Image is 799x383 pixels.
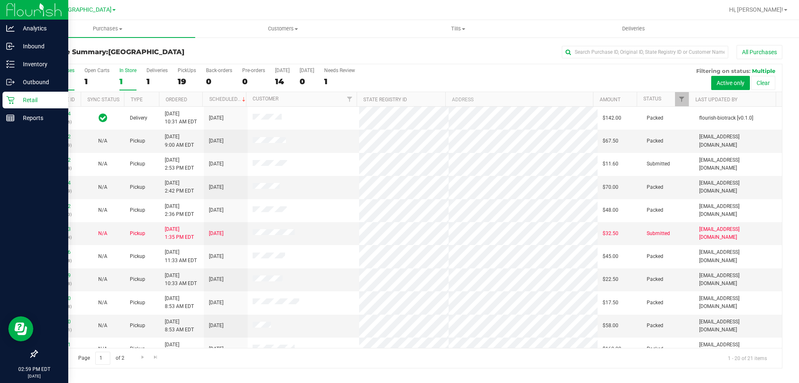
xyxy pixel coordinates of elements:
[699,114,753,122] span: flourish-biotrack [v0.1.0]
[165,295,194,310] span: [DATE] 8:53 AM EDT
[130,253,145,260] span: Pickup
[15,95,65,105] p: Retail
[119,77,136,86] div: 1
[165,248,197,264] span: [DATE] 11:33 AM EDT
[6,42,15,50] inline-svg: Inbound
[99,112,107,124] span: In Sync
[647,206,663,214] span: Packed
[699,225,777,241] span: [EMAIL_ADDRESS][DOMAIN_NAME]
[98,253,107,259] span: Not Applicable
[130,345,145,353] span: Pickup
[643,96,661,102] a: Status
[47,342,71,348] a: 11816061
[363,97,407,103] a: State Registry ID
[675,92,689,106] a: Filter
[146,68,168,73] div: Deliveries
[603,160,618,168] span: $11.60
[209,275,223,283] span: [DATE]
[20,20,195,38] a: Purchases
[130,230,145,238] span: Pickup
[647,114,663,122] span: Packed
[178,77,196,86] div: 19
[130,322,145,330] span: Pickup
[146,77,168,86] div: 1
[165,225,194,241] span: [DATE] 1:35 PM EDT
[98,322,107,330] button: N/A
[136,352,149,363] a: Go to the next page
[324,68,355,73] div: Needs Review
[370,20,546,38] a: Tills
[4,373,65,379] p: [DATE]
[47,203,71,209] a: 11818702
[696,68,750,74] span: Filtering on status:
[4,365,65,373] p: 02:59 PM EDT
[98,138,107,144] span: Not Applicable
[209,345,223,353] span: [DATE]
[131,97,143,103] a: Type
[15,59,65,69] p: Inventory
[209,322,223,330] span: [DATE]
[130,183,145,191] span: Pickup
[699,203,777,218] span: [EMAIL_ADDRESS][DOMAIN_NAME]
[165,156,194,172] span: [DATE] 2:53 PM EDT
[165,341,194,357] span: [DATE] 8:47 AM EDT
[647,183,663,191] span: Packed
[603,137,618,145] span: $67.50
[166,97,187,103] a: Ordered
[209,299,223,307] span: [DATE]
[600,97,620,103] a: Amount
[165,272,197,288] span: [DATE] 10:33 AM EDT
[15,41,65,51] p: Inbound
[71,352,131,365] span: Page of 2
[209,206,223,214] span: [DATE]
[445,92,593,107] th: Address
[253,96,278,102] a: Customer
[603,299,618,307] span: $17.50
[95,352,110,365] input: 1
[209,137,223,145] span: [DATE]
[47,319,71,325] a: 11816140
[47,111,71,117] a: 11816924
[647,275,663,283] span: Packed
[47,249,71,255] a: 11817366
[562,46,728,58] input: Search Purchase ID, Original ID, State Registry ID or Customer Name...
[8,316,33,341] iframe: Resource center
[6,78,15,86] inline-svg: Outbound
[242,77,265,86] div: 0
[209,230,223,238] span: [DATE]
[546,20,721,38] a: Deliveries
[130,137,145,145] span: Pickup
[6,114,15,122] inline-svg: Reports
[130,275,145,283] span: Pickup
[119,68,136,73] div: In Store
[603,322,618,330] span: $58.00
[647,137,663,145] span: Packed
[699,248,777,264] span: [EMAIL_ADDRESS][DOMAIN_NAME]
[711,76,750,90] button: Active only
[209,183,223,191] span: [DATE]
[699,179,777,195] span: [EMAIL_ADDRESS][DOMAIN_NAME]
[98,346,107,352] span: Not Applicable
[209,160,223,168] span: [DATE]
[209,96,247,102] a: Scheduled
[603,230,618,238] span: $32.50
[300,77,314,86] div: 0
[165,179,194,195] span: [DATE] 2:42 PM EDT
[98,345,107,353] button: N/A
[130,206,145,214] span: Pickup
[98,230,107,236] span: Not Applicable
[98,253,107,260] button: N/A
[47,180,71,186] a: 11818744
[699,318,777,334] span: [EMAIL_ADDRESS][DOMAIN_NAME]
[324,77,355,86] div: 1
[699,272,777,288] span: [EMAIL_ADDRESS][DOMAIN_NAME]
[647,230,670,238] span: Submitted
[611,25,656,33] span: Deliveries
[751,76,775,90] button: Clear
[20,25,195,33] span: Purchases
[84,77,109,86] div: 1
[699,156,777,172] span: [EMAIL_ADDRESS][DOMAIN_NAME]
[98,137,107,145] button: N/A
[752,68,775,74] span: Multiple
[55,6,112,13] span: [GEOGRAPHIC_DATA]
